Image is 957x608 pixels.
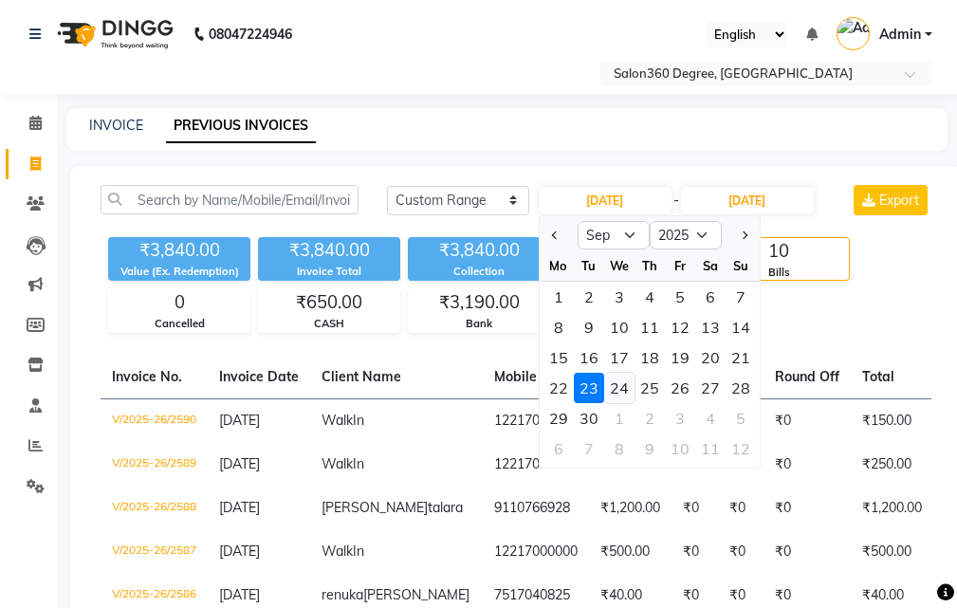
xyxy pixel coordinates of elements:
div: Cancelled [109,316,249,332]
div: ₹650.00 [259,289,399,316]
div: Thursday, September 4, 2025 [635,282,665,312]
div: Bills [709,265,849,281]
div: Monday, October 6, 2025 [543,433,574,464]
div: Monday, September 15, 2025 [543,342,574,373]
div: Friday, September 12, 2025 [665,312,695,342]
div: Tuesday, September 9, 2025 [574,312,604,342]
div: Sa [695,250,726,281]
span: [DATE] [219,455,260,472]
div: Friday, September 26, 2025 [665,373,695,403]
div: 3 [604,282,635,312]
div: CASH [259,316,399,332]
span: [PERSON_NAME] [322,499,428,516]
div: 2 [574,282,604,312]
div: Thursday, September 11, 2025 [635,312,665,342]
span: [DATE] [219,412,260,429]
button: Previous month [547,220,563,250]
div: 23 [574,373,604,403]
div: Wednesday, September 3, 2025 [604,282,635,312]
td: 12217000000 [483,443,589,487]
span: [DATE] [219,543,260,560]
div: Wednesday, October 8, 2025 [604,433,635,464]
div: ₹3,840.00 [258,237,400,264]
td: ₹0 [672,530,718,574]
div: 27 [695,373,726,403]
div: 18 [635,342,665,373]
td: ₹150.00 [851,398,933,443]
div: Invoice Total [258,264,400,280]
div: 22 [543,373,574,403]
td: ₹0 [718,487,764,530]
div: 26 [665,373,695,403]
div: 12 [726,433,756,464]
td: V/2025-26/2587 [101,530,208,574]
span: In [353,455,364,472]
td: V/2025-26/2589 [101,443,208,487]
a: INVOICE [89,117,143,134]
img: logo [48,8,178,61]
div: Value (Ex. Redemption) [108,264,250,280]
div: 25 [635,373,665,403]
div: 7 [726,282,756,312]
span: - [673,191,679,211]
div: 20 [695,342,726,373]
select: Select month [578,221,650,249]
div: Monday, September 1, 2025 [543,282,574,312]
div: 0 [109,289,249,316]
span: Admin [879,25,921,45]
span: Client Name [322,368,401,385]
div: 19 [665,342,695,373]
div: Th [635,250,665,281]
td: 12217000000 [483,398,589,443]
div: Thursday, September 25, 2025 [635,373,665,403]
div: 11 [635,312,665,342]
span: Walk [322,543,353,560]
div: Sunday, September 7, 2025 [726,282,756,312]
div: 10 [709,238,849,265]
div: Thursday, October 2, 2025 [635,403,665,433]
div: 29 [543,403,574,433]
div: 24 [604,373,635,403]
div: ₹3,190.00 [409,289,549,316]
div: Friday, September 5, 2025 [665,282,695,312]
div: Fr [665,250,695,281]
div: Sunday, September 28, 2025 [726,373,756,403]
div: Su [726,250,756,281]
td: ₹0 [718,530,764,574]
div: 13 [695,312,726,342]
div: Tuesday, October 7, 2025 [574,433,604,464]
div: 28 [726,373,756,403]
b: 08047224946 [209,8,292,61]
span: Walk [322,412,353,429]
span: [DATE] [219,586,260,603]
span: Total [862,368,894,385]
td: ₹500.00 [851,530,933,574]
div: 8 [543,312,574,342]
div: 14 [726,312,756,342]
div: Mo [543,250,574,281]
input: Start Date [539,187,672,213]
div: Saturday, September 6, 2025 [695,282,726,312]
div: Wednesday, September 10, 2025 [604,312,635,342]
div: Wednesday, September 24, 2025 [604,373,635,403]
span: Round Off [775,368,839,385]
td: ₹1,200.00 [851,487,933,530]
div: 5 [665,282,695,312]
input: Search by Name/Mobile/Email/Invoice No [101,185,359,214]
div: Friday, October 10, 2025 [665,433,695,464]
td: ₹0 [672,487,718,530]
div: Tuesday, September 30, 2025 [574,403,604,433]
div: Friday, October 3, 2025 [665,403,695,433]
div: Saturday, October 11, 2025 [695,433,726,464]
div: Monday, September 29, 2025 [543,403,574,433]
td: ₹0 [764,530,851,574]
div: Saturday, September 27, 2025 [695,373,726,403]
div: 17 [604,342,635,373]
div: 12 [665,312,695,342]
div: Sunday, October 12, 2025 [726,433,756,464]
div: 5 [726,403,756,433]
a: PREVIOUS INVOICES [166,109,316,143]
td: V/2025-26/2590 [101,398,208,443]
div: 9 [635,433,665,464]
div: We [604,250,635,281]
